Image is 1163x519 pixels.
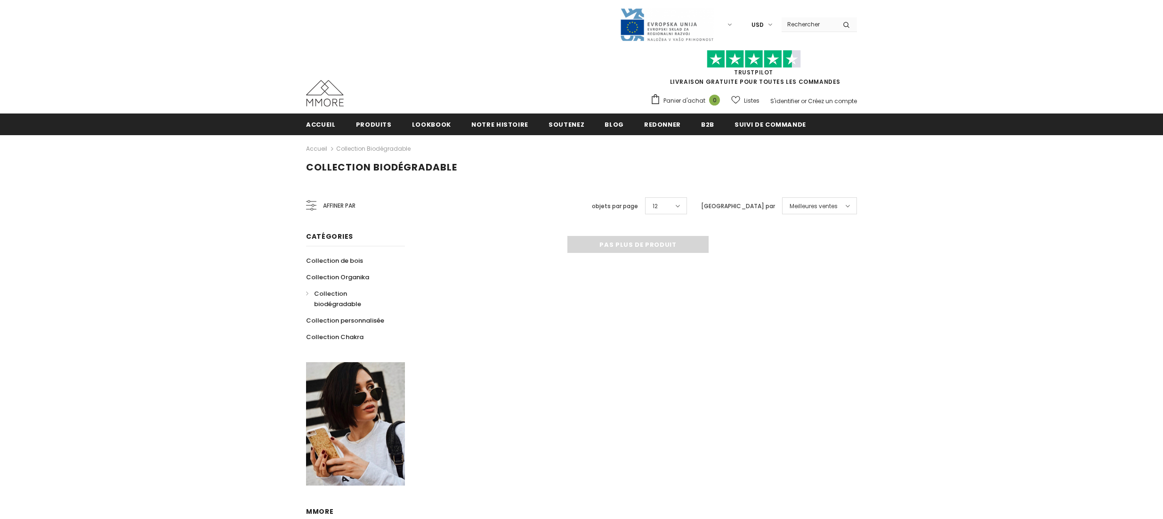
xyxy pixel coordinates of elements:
span: Catégories [306,232,353,241]
span: Collection biodégradable [306,161,457,174]
span: B2B [701,120,714,129]
input: Search Site [782,17,836,31]
img: Javni Razpis [620,8,714,42]
span: or [801,97,807,105]
span: MMORE [306,507,334,516]
a: Collection Organika [306,269,369,285]
span: LIVRAISON GRATUITE POUR TOUTES LES COMMANDES [650,54,857,86]
span: Collection Organika [306,273,369,282]
span: Redonner [644,120,681,129]
span: Produits [356,120,392,129]
a: Blog [605,114,624,135]
a: Listes [731,92,759,109]
span: Collection personnalisée [306,316,384,325]
span: Accueil [306,120,336,129]
label: [GEOGRAPHIC_DATA] par [701,202,775,211]
a: Redonner [644,114,681,135]
span: Suivi de commande [735,120,806,129]
span: USD [751,20,764,30]
a: Collection personnalisée [306,312,384,329]
span: Notre histoire [471,120,528,129]
a: Notre histoire [471,114,528,135]
span: Affiner par [323,201,355,211]
span: Collection Chakra [306,332,363,341]
span: soutenez [549,120,584,129]
a: Suivi de commande [735,114,806,135]
span: Collection biodégradable [314,289,361,308]
span: 12 [653,202,658,211]
a: B2B [701,114,714,135]
span: 0 [709,95,720,105]
a: Collection de bois [306,252,363,269]
a: TrustPilot [734,68,773,76]
a: Javni Razpis [620,20,714,28]
span: Blog [605,120,624,129]
a: Collection biodégradable [306,285,395,312]
a: S'identifier [770,97,800,105]
span: Panier d'achat [663,96,705,105]
a: Produits [356,114,392,135]
a: Lookbook [412,114,451,135]
a: Créez un compte [808,97,857,105]
a: Collection Chakra [306,329,363,345]
label: objets par page [592,202,638,211]
span: Lookbook [412,120,451,129]
span: Meilleures ventes [790,202,838,211]
a: Accueil [306,114,336,135]
img: Faites confiance aux étoiles pilotes [707,50,801,68]
a: Accueil [306,143,327,154]
a: Collection biodégradable [336,145,411,153]
a: soutenez [549,114,584,135]
img: Cas MMORE [306,80,344,106]
span: Collection de bois [306,256,363,265]
span: Listes [744,96,759,105]
a: Panier d'achat 0 [650,94,725,108]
